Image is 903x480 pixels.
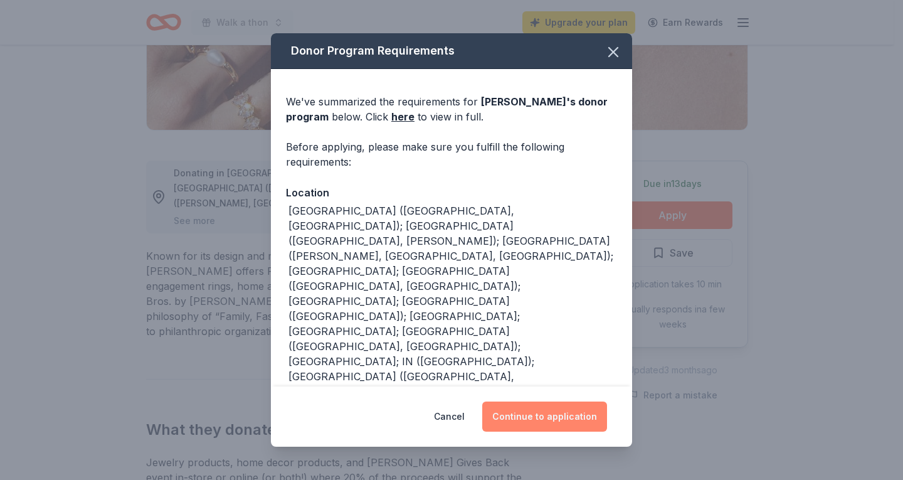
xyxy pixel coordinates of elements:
div: We've summarized the requirements for below. Click to view in full. [286,94,617,124]
div: Location [286,184,617,201]
a: here [391,109,415,124]
div: Before applying, please make sure you fulfill the following requirements: [286,139,617,169]
div: Donor Program Requirements [271,33,632,69]
button: Continue to application [482,402,607,432]
button: Cancel [434,402,465,432]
